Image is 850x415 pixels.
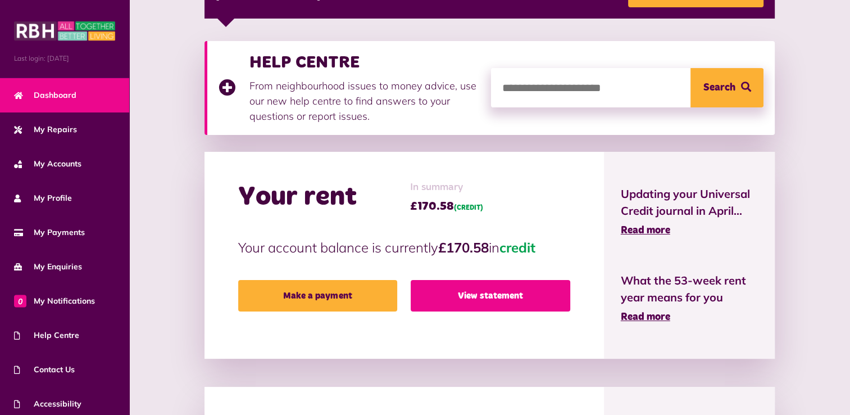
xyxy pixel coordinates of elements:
[690,68,763,107] button: Search
[621,272,758,306] span: What the 53-week rent year means for you
[411,280,570,312] a: View statement
[14,364,75,376] span: Contact Us
[499,239,535,256] span: credit
[249,52,480,73] h3: HELP CENTRE
[14,158,81,170] span: My Accounts
[14,330,79,341] span: Help Centre
[14,398,81,410] span: Accessibility
[238,181,357,214] h2: Your rent
[621,186,758,238] a: Updating your Universal Credit journal in April... Read more
[249,78,480,124] p: From neighbourhood issues to money advice, use our new help centre to find answers to your questi...
[14,295,26,307] span: 0
[14,295,95,307] span: My Notifications
[238,280,398,312] a: Make a payment
[14,20,115,42] img: MyRBH
[438,239,489,256] strong: £170.58
[410,198,483,215] span: £170.58
[621,225,670,236] span: Read more
[621,272,758,325] a: What the 53-week rent year means for you Read more
[238,237,570,258] p: Your account balance is currently in
[454,205,483,211] span: (CREDIT)
[621,186,758,219] span: Updating your Universal Credit journal in April...
[14,227,85,238] span: My Payments
[703,68,735,107] span: Search
[14,89,76,101] span: Dashboard
[14,124,77,136] span: My Repairs
[14,53,115,64] span: Last login: [DATE]
[14,192,72,204] span: My Profile
[410,180,483,195] span: In summary
[14,261,82,273] span: My Enquiries
[621,312,670,322] span: Read more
